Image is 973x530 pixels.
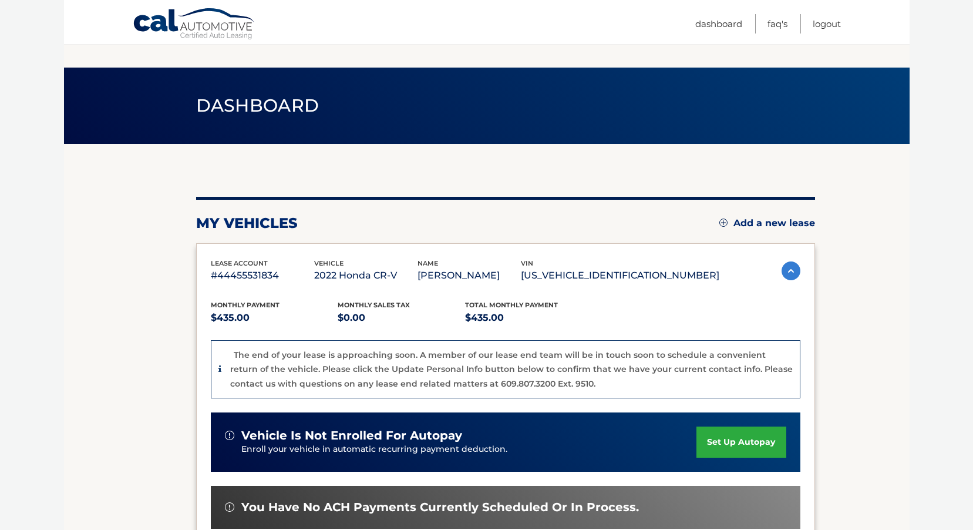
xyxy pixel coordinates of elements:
[418,267,521,284] p: [PERSON_NAME]
[719,219,728,227] img: add.svg
[211,310,338,326] p: $435.00
[767,14,787,33] a: FAQ's
[465,310,592,326] p: $435.00
[225,431,234,440] img: alert-white.svg
[241,443,697,456] p: Enroll your vehicle in automatic recurring payment deduction.
[196,214,298,232] h2: my vehicles
[314,259,344,267] span: vehicle
[338,301,410,309] span: Monthly sales Tax
[211,301,280,309] span: Monthly Payment
[338,310,465,326] p: $0.00
[695,14,742,33] a: Dashboard
[465,301,558,309] span: Total Monthly Payment
[782,261,800,280] img: accordion-active.svg
[225,502,234,512] img: alert-white.svg
[241,428,462,443] span: vehicle is not enrolled for autopay
[133,8,256,42] a: Cal Automotive
[241,500,639,515] span: You have no ACH payments currently scheduled or in process.
[230,350,793,389] p: The end of your lease is approaching soon. A member of our lease end team will be in touch soon t...
[719,217,815,229] a: Add a new lease
[418,259,438,267] span: name
[211,259,268,267] span: lease account
[521,267,719,284] p: [US_VEHICLE_IDENTIFICATION_NUMBER]
[813,14,841,33] a: Logout
[196,95,319,116] span: Dashboard
[211,267,314,284] p: #44455531834
[521,259,533,267] span: vin
[696,427,786,458] a: set up autopay
[314,267,418,284] p: 2022 Honda CR-V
